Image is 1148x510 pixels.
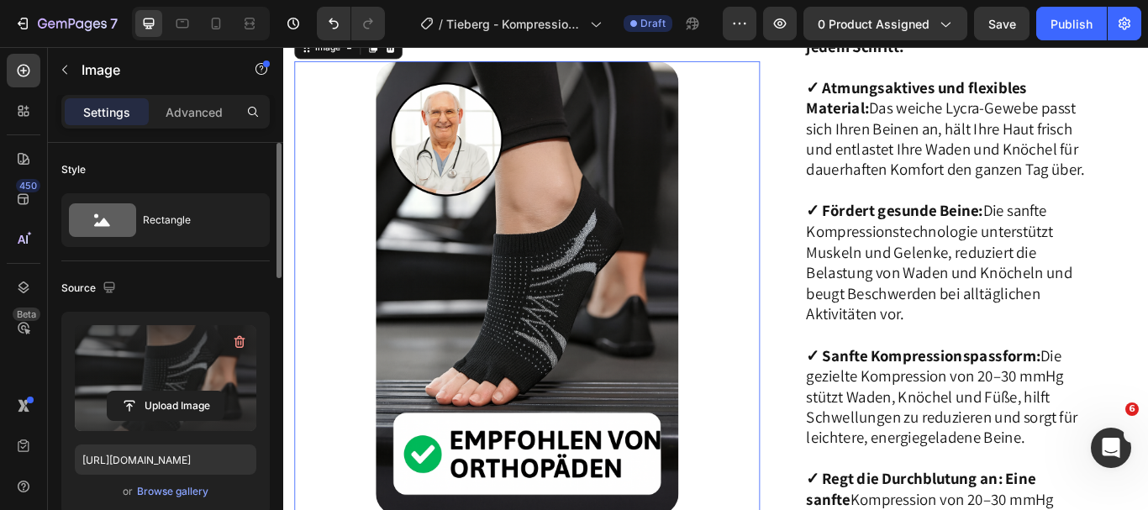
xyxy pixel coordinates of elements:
[75,444,256,475] input: https://example.com/image.jpg
[123,481,133,502] span: or
[1036,7,1107,40] button: Publish
[609,348,882,371] strong: ✓ Sanfte Kompressionspassform:
[609,155,952,323] p: Die sanfte Kompressionstechnologie unterstützt Muskeln und Gelenke, reduziert die Belastung von W...
[16,179,40,192] div: 450
[82,60,224,80] p: Image
[974,7,1030,40] button: Save
[107,391,224,421] button: Upload Image
[110,13,118,34] p: 7
[446,15,583,33] span: Tieberg - Kompressionssocken
[7,7,125,40] button: 7
[1051,15,1093,33] div: Publish
[1125,402,1139,416] span: 6
[988,17,1016,31] span: Save
[439,15,443,33] span: /
[818,15,929,33] span: 0 product assigned
[61,162,86,177] div: Style
[61,277,119,300] div: Source
[166,103,223,121] p: Advanced
[13,308,40,321] div: Beta
[283,47,1148,510] iframe: Design area
[83,103,130,121] p: Settings
[640,16,666,31] span: Draft
[137,484,208,499] div: Browse gallery
[1091,428,1131,468] iframe: Intercom live chat
[143,201,245,239] div: Rectangle
[609,179,815,202] strong: ✓ Fördert gesunde Beine:
[136,483,209,500] button: Browse gallery
[317,7,385,40] div: Undo/Redo
[609,35,866,83] strong: ✓ Atmungsaktives und flexibles Material:
[609,323,952,468] p: Die gezielte Kompression von 20–30 mmHg stützt Waden, Knöchel und Füße, hilft Schwellungen zu red...
[803,7,967,40] button: 0 product assigned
